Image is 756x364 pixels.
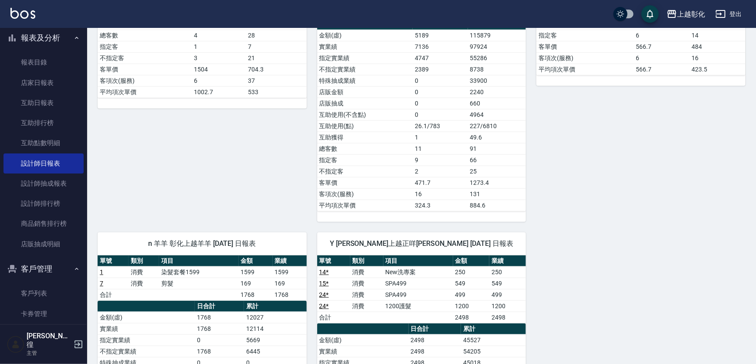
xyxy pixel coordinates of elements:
td: 54205 [461,346,526,357]
td: 客項次(服務) [98,75,192,86]
td: 0 [413,98,468,109]
td: 金額(虛) [317,334,409,346]
td: 660 [468,98,526,109]
td: 4 [192,30,246,41]
th: 累計 [461,323,526,335]
td: 12027 [244,312,306,323]
td: 6 [634,52,689,64]
td: 1768 [195,323,244,334]
td: 499 [453,289,490,300]
a: 互助日報表 [3,93,84,113]
th: 單號 [317,255,350,267]
table: a dense table [317,19,526,211]
td: 7 [246,41,307,52]
th: 金額 [239,255,273,267]
td: 1599 [239,266,273,278]
td: 484 [690,41,746,52]
td: 169 [273,278,307,289]
td: 423.5 [690,64,746,75]
td: 25 [468,166,526,177]
td: 1768 [195,312,244,323]
td: 28 [246,30,307,41]
td: 0 [413,109,468,120]
td: 26.1/783 [413,120,468,132]
p: 主管 [27,349,71,357]
a: 商品銷售排行榜 [3,214,84,234]
td: 1002.7 [192,86,246,98]
td: 客項次(服務) [536,52,634,64]
td: 2498 [409,346,461,357]
td: 471.7 [413,177,468,188]
td: 消費 [350,278,383,289]
td: 互助使用(不含點) [317,109,413,120]
td: 1768 [239,289,273,300]
td: 1599 [273,266,307,278]
td: 533 [246,86,307,98]
td: 指定實業績 [317,52,413,64]
th: 日合計 [409,323,461,335]
td: 金額(虛) [98,312,195,323]
td: 8738 [468,64,526,75]
td: 2 [413,166,468,177]
td: 指定實業績 [98,334,195,346]
td: 總客數 [317,143,413,154]
td: 0 [413,75,468,86]
a: 互助點數明細 [3,133,84,153]
td: SPA499 [383,289,453,300]
td: 16 [690,52,746,64]
td: 消費 [350,266,383,278]
a: 互助排行榜 [3,113,84,133]
td: 7136 [413,41,468,52]
td: 1273.4 [468,177,526,188]
td: 566.7 [634,64,689,75]
td: 剪髮 [159,278,238,289]
td: 9 [413,154,468,166]
td: 2498 [409,334,461,346]
th: 項目 [383,255,453,267]
a: 店家日報表 [3,73,84,93]
td: 合計 [317,312,350,323]
td: 0 [195,334,244,346]
td: 4964 [468,109,526,120]
td: 2498 [489,312,526,323]
img: Logo [10,8,35,19]
td: 37 [246,75,307,86]
td: 6445 [244,346,306,357]
a: 入金管理 [3,324,84,344]
td: 1200護髮 [383,300,453,312]
td: 金額(虛) [317,30,413,41]
td: 1768 [195,346,244,357]
a: 設計師抽成報表 [3,173,84,194]
a: 1 [100,269,103,276]
td: 客單價 [317,177,413,188]
td: 平均項次單價 [98,86,192,98]
td: 2240 [468,86,526,98]
td: 97924 [468,41,526,52]
td: 324.3 [413,200,468,211]
td: 0 [413,86,468,98]
td: 不指定實業績 [317,64,413,75]
th: 項目 [159,255,238,267]
td: 884.6 [468,200,526,211]
td: 消費 [350,289,383,300]
td: 66 [468,154,526,166]
td: 不指定實業績 [98,346,195,357]
td: 消費 [350,300,383,312]
th: 單號 [98,255,129,267]
td: 平均項次單價 [317,200,413,211]
td: 不指定客 [98,52,192,64]
td: 實業績 [98,323,195,334]
a: 設計師排行榜 [3,194,84,214]
td: 指定客 [536,30,634,41]
td: 4747 [413,52,468,64]
td: 5669 [244,334,306,346]
td: 704.3 [246,64,307,75]
th: 日合計 [195,301,244,312]
td: 3 [192,52,246,64]
button: 上越彰化 [663,5,709,23]
div: 上越彰化 [677,9,705,20]
td: New洗專案 [383,266,453,278]
button: 報表及分析 [3,27,84,49]
td: 6 [634,30,689,41]
td: 169 [239,278,273,289]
